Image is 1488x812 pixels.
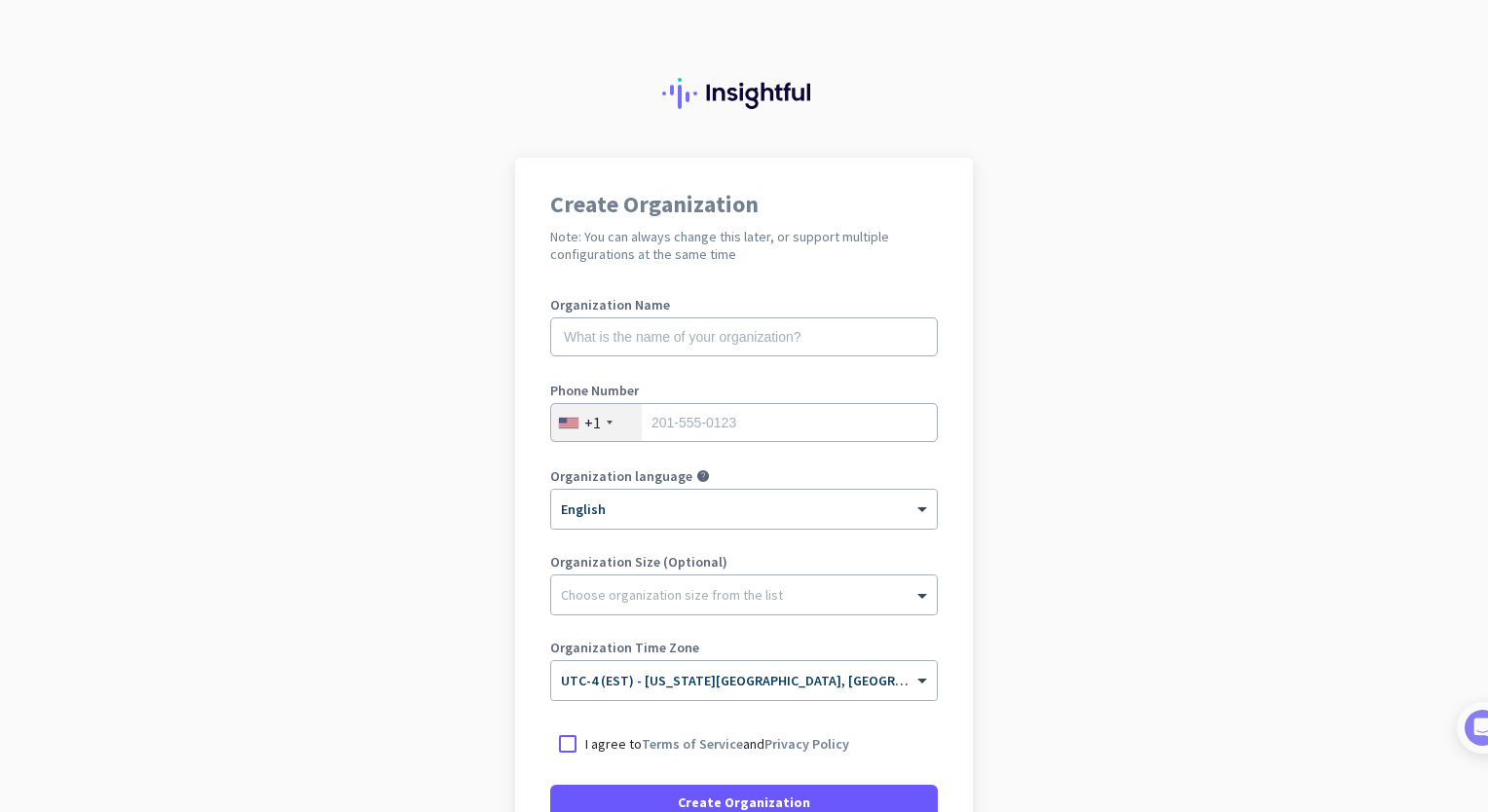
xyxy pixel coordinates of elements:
div: +1 [584,413,601,432]
label: Phone Number [550,384,938,397]
h2: Note: You can always change this later, or support multiple configurations at the same time [550,228,938,263]
p: I agree to and [585,734,849,754]
h1: Create Organization [550,193,938,216]
span: Create Organization [678,793,810,812]
a: Terms of Service [642,735,743,753]
input: What is the name of your organization? [550,317,938,356]
label: Organization Size (Optional) [550,555,938,569]
input: 201-555-0123 [550,403,938,442]
i: help [696,469,710,483]
label: Organization Time Zone [550,641,938,654]
label: Organization Name [550,298,938,312]
img: Insightful [662,78,826,109]
a: Privacy Policy [764,735,849,753]
label: Organization language [550,469,692,483]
